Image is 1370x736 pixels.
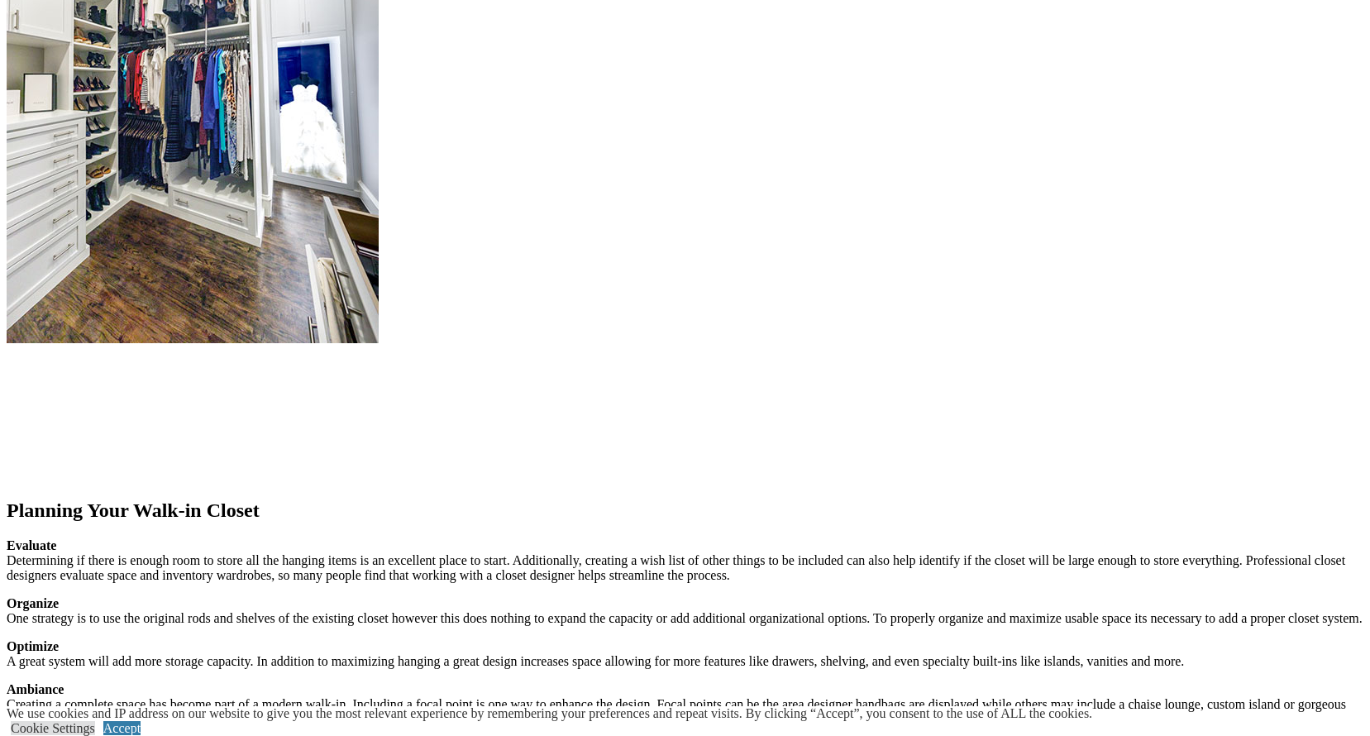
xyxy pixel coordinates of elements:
[7,499,1363,522] h2: Planning Your Walk-in Closet
[7,639,59,653] strong: Optimize
[103,721,141,735] a: Accept
[7,596,1363,626] p: One strategy is to use the original rods and shelves of the existing closet however this does not...
[7,596,59,610] strong: Organize
[7,706,1092,721] div: We use cookies and IP address on our website to give you the most relevant experience by remember...
[11,721,95,735] a: Cookie Settings
[7,538,1363,583] p: Determining if there is enough room to store all the hanging items is an excellent place to start...
[7,682,64,696] strong: Ambiance
[7,639,1363,669] p: A great system will add more storage capacity. In addition to maximizing hanging a great design i...
[7,538,56,552] strong: Evaluate
[7,682,1363,727] p: Creating a complete space has become part of a modern walk-in. Including a focal point is one way...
